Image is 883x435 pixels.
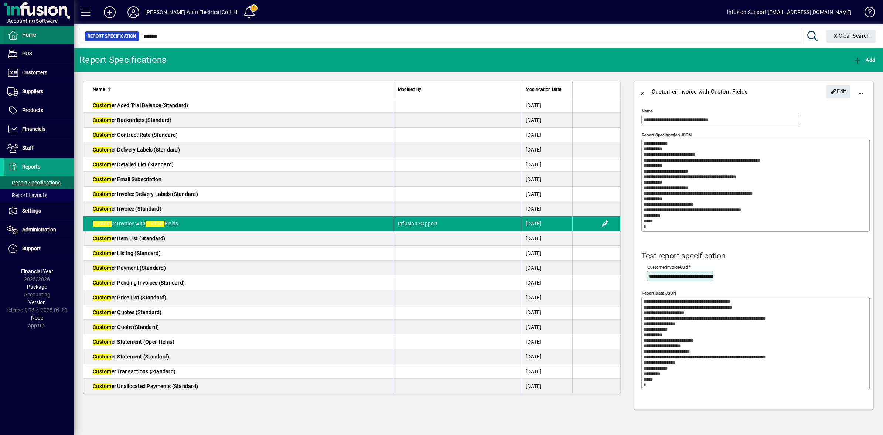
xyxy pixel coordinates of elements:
a: Suppliers [4,82,74,101]
a: Home [4,26,74,44]
span: er Unallocated Payments (Standard) [93,383,198,389]
span: Report Specification [88,33,136,40]
span: er Transactions (Standard) [93,368,175,374]
h4: Test report specification [641,251,870,261]
span: er Invoice Delivery Labels (Standard) [93,191,198,197]
a: Customers [4,64,74,82]
td: [DATE] [521,187,572,201]
button: Edit [599,218,611,230]
span: Package [27,284,47,290]
span: er Price List (Standard) [93,295,167,300]
button: Back [634,83,652,101]
td: [DATE] [521,305,572,320]
a: Staff [4,139,74,157]
span: er Pending Invoices (Standard) [93,280,185,286]
span: er Aged Trial Balance (Standard) [93,102,188,108]
span: Modification Date [526,85,561,94]
a: Knowledge Base [859,1,874,26]
em: Custom [93,147,112,153]
span: er Email Subscription [93,176,161,182]
span: Financials [22,126,45,132]
a: Support [4,239,74,258]
span: Administration [22,227,56,232]
button: Edit [826,85,850,98]
span: Add [853,57,875,63]
span: Financial Year [21,268,53,274]
td: [DATE] [521,246,572,261]
td: [DATE] [521,128,572,142]
em: Custom [93,102,112,108]
span: Support [22,245,41,251]
a: POS [4,45,74,63]
span: er Invoice with Fields [93,221,178,227]
span: Home [22,32,36,38]
span: Reports [22,164,40,170]
span: Edit [831,85,846,98]
td: [DATE] [521,349,572,364]
div: Name [93,85,389,94]
td: [DATE] [521,275,572,290]
em: Custom [93,176,112,182]
em: Custom [93,206,112,212]
em: Custom [93,117,112,123]
td: [DATE] [521,201,572,216]
em: Custom [93,235,112,241]
span: Name [93,85,105,94]
mat-label: Name [642,108,653,113]
em: Custom [93,354,112,360]
a: Products [4,101,74,120]
span: er Listing (Standard) [93,250,161,256]
span: Products [22,107,43,113]
span: er Invoice (Standard) [93,206,161,212]
span: er Quote (Standard) [93,324,159,330]
span: er Quotes (Standard) [93,309,162,315]
em: Custom [93,295,112,300]
span: er Statement (Open Items) [93,339,174,345]
em: Custom [93,265,112,271]
span: er Payment (Standard) [93,265,166,271]
td: [DATE] [521,320,572,334]
span: er Backorders (Standard) [93,117,172,123]
div: Report Specifications [79,54,166,66]
span: Staff [22,145,34,151]
span: Clear Search [832,33,870,39]
div: Infusion Support [EMAIL_ADDRESS][DOMAIN_NAME] [727,6,852,18]
span: er Detailed List (Standard) [93,162,174,167]
em: Custom [93,132,112,138]
span: er Item List (Standard) [93,235,165,241]
em: Custom [93,162,112,167]
div: [PERSON_NAME] Auto Electrical Co Ltd [145,6,237,18]
div: Modification Date [526,85,568,94]
a: Administration [4,221,74,239]
mat-label: Report Specification JSON [642,132,692,137]
em: Custom [93,383,112,389]
span: Report Layouts [7,192,47,198]
td: [DATE] [521,113,572,128]
td: [DATE] [521,142,572,157]
em: Custom [93,368,112,374]
span: Infusion Support [398,221,438,227]
button: Add [851,53,877,67]
a: Settings [4,202,74,220]
em: Custom [93,309,112,315]
em: Custom [93,324,112,330]
button: Add [98,6,122,19]
em: Custom [93,339,112,345]
em: Custom [93,191,112,197]
span: er Contract Rate (Standard) [93,132,178,138]
button: Clear [826,30,876,43]
mat-label: customerInvoiceUuid [647,265,688,270]
td: [DATE] [521,157,572,172]
span: Suppliers [22,88,43,94]
span: er Delivery Labels (Standard) [93,147,180,153]
span: er Statement (Standard) [93,354,169,360]
td: [DATE] [521,172,572,187]
span: Node [31,315,43,321]
td: [DATE] [521,290,572,305]
span: Report Specifications [7,180,61,186]
span: Settings [22,208,41,214]
button: More options [852,83,870,101]
a: Financials [4,120,74,139]
em: Custom [93,250,112,256]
